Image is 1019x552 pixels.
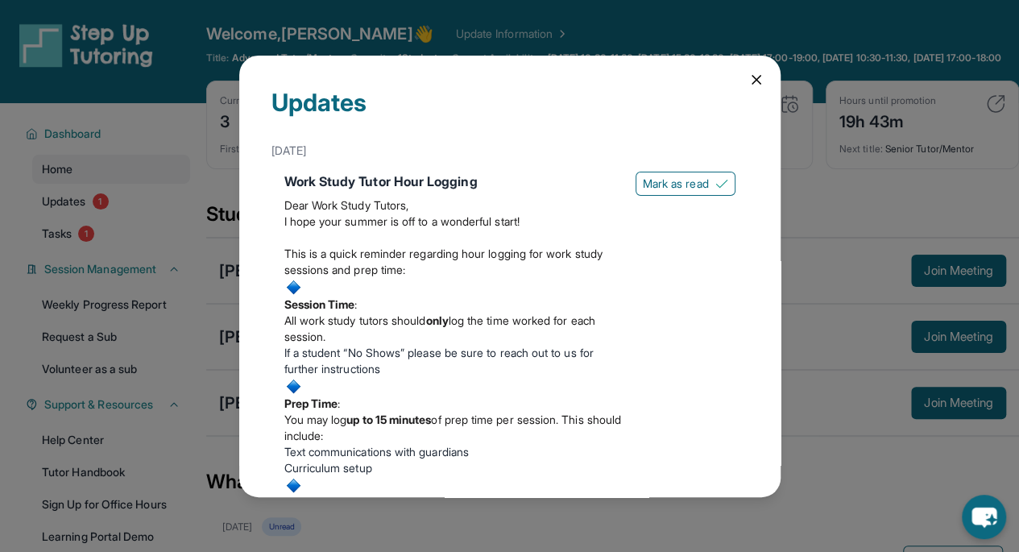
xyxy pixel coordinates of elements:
[715,177,728,190] img: Mark as read
[962,495,1006,539] button: chat-button
[636,172,735,196] button: Mark as read
[354,297,357,311] span: :
[284,413,347,426] span: You may log
[284,198,409,212] span: Dear Work Study Tutors,
[643,176,709,192] span: Mark as read
[284,247,603,276] span: This is a quick reminder regarding hour logging for work study sessions and prep time:
[356,496,358,509] span: :
[284,313,426,327] span: All work study tutors should
[284,297,355,311] strong: Session Time
[284,413,622,442] span: of prep time per session. This should include:
[346,413,431,426] strong: up to 15 minutes
[284,377,303,396] img: :small_blue_diamond:
[284,346,594,376] span: If a student “No Shows” please be sure to reach out to us for further instructions
[284,172,623,191] div: Work Study Tutor Hour Logging
[284,476,303,495] img: :small_blue_diamond:
[284,445,469,459] span: Text communications with guardians
[271,88,748,136] div: Updates
[284,214,520,228] span: I hope your summer is off to a wonderful start!
[425,313,448,327] strong: only
[284,278,303,297] img: :small_blue_diamond:
[338,396,340,410] span: :
[284,496,357,509] strong: Training Time
[271,136,748,165] div: [DATE]
[284,461,372,475] span: Curriculum setup
[284,396,338,410] strong: Prep Time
